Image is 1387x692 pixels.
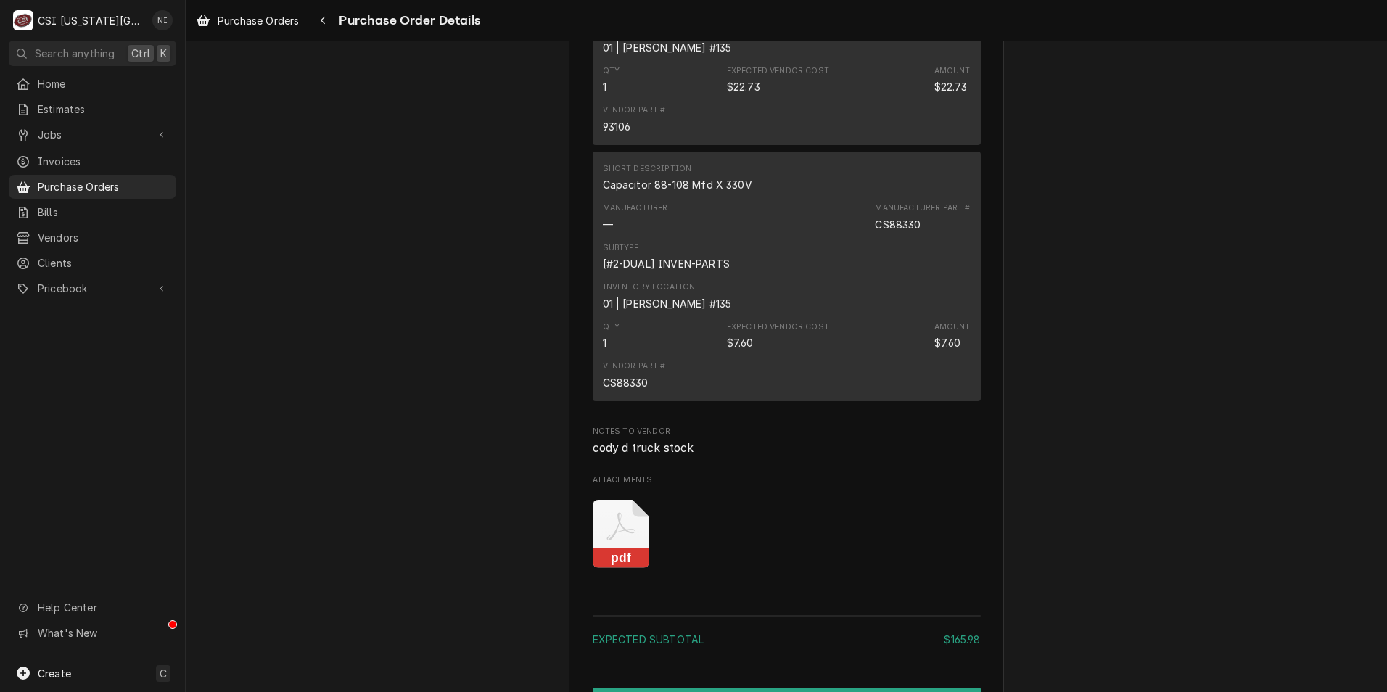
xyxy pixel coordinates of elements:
[9,276,176,300] a: Go to Pricebook
[38,154,169,169] span: Invoices
[603,321,622,333] div: Qty.
[152,10,173,30] div: NI
[603,119,631,134] div: 93106
[9,621,176,645] a: Go to What's New
[9,123,176,147] a: Go to Jobs
[38,76,169,91] span: Home
[38,13,144,28] div: CSI [US_STATE][GEOGRAPHIC_DATA]
[603,281,696,293] div: Inventory Location
[603,40,732,55] div: Inventory Location
[38,102,169,117] span: Estimates
[944,632,980,647] div: $165.98
[727,335,754,350] div: Expected Vendor Cost
[603,202,668,214] div: Manufacturer
[38,600,168,615] span: Help Center
[603,104,666,116] div: Vendor Part #
[593,474,981,580] div: Attachments
[603,361,666,372] div: Vendor Part #
[603,163,692,175] div: Short Description
[218,13,299,28] span: Purchase Orders
[603,202,668,231] div: Manufacturer
[727,65,829,94] div: Expected Vendor Cost
[38,179,169,194] span: Purchase Orders
[131,46,150,61] span: Ctrl
[603,79,606,94] div: Quantity
[727,321,829,333] div: Expected Vendor Cost
[593,633,704,646] span: Expected Subtotal
[38,281,147,296] span: Pricebook
[603,321,622,350] div: Quantity
[9,97,176,121] a: Estimates
[934,65,971,94] div: Amount
[311,9,334,32] button: Navigate back
[9,72,176,96] a: Home
[152,10,173,30] div: Nate Ingram's Avatar
[727,321,829,350] div: Expected Vendor Cost
[9,226,176,250] a: Vendors
[934,335,961,350] div: Amount
[603,281,732,310] div: Inventory Location
[934,79,968,94] div: Amount
[9,175,176,199] a: Purchase Orders
[160,666,167,681] span: C
[603,296,732,311] div: Inventory Location
[603,65,622,94] div: Quantity
[593,632,981,647] div: Subtotal
[875,217,921,232] div: Part Number
[603,375,649,390] div: CS88330
[934,65,971,77] div: Amount
[9,41,176,66] button: Search anythingCtrlK
[603,217,613,232] div: Manufacturer
[160,46,167,61] span: K
[593,426,981,457] div: Notes to Vendor
[934,321,971,333] div: Amount
[875,202,970,231] div: Part Number
[934,321,971,350] div: Amount
[334,11,480,30] span: Purchase Order Details
[13,10,33,30] div: C
[9,251,176,275] a: Clients
[593,500,650,569] button: pdf
[603,65,622,77] div: Qty.
[603,177,752,192] div: Short Description
[603,335,606,350] div: Quantity
[9,596,176,619] a: Go to Help Center
[727,79,760,94] div: Expected Vendor Cost
[593,440,981,457] span: Notes to Vendor
[38,625,168,640] span: What's New
[593,441,694,455] span: cody d truck stock
[603,242,730,271] div: Subtype
[190,9,305,33] a: Purchase Orders
[9,149,176,173] a: Invoices
[593,474,981,486] span: Attachments
[593,152,981,401] div: Line Item
[38,255,169,271] span: Clients
[9,200,176,224] a: Bills
[13,10,33,30] div: CSI Kansas City's Avatar
[603,242,639,254] div: Subtype
[603,256,730,271] div: Subtype
[875,202,970,214] div: Manufacturer Part #
[727,65,829,77] div: Expected Vendor Cost
[593,426,981,437] span: Notes to Vendor
[38,667,71,680] span: Create
[593,610,981,657] div: Amount Summary
[38,127,147,142] span: Jobs
[38,205,169,220] span: Bills
[38,230,169,245] span: Vendors
[35,46,115,61] span: Search anything
[603,163,752,192] div: Short Description
[593,488,981,580] span: Attachments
